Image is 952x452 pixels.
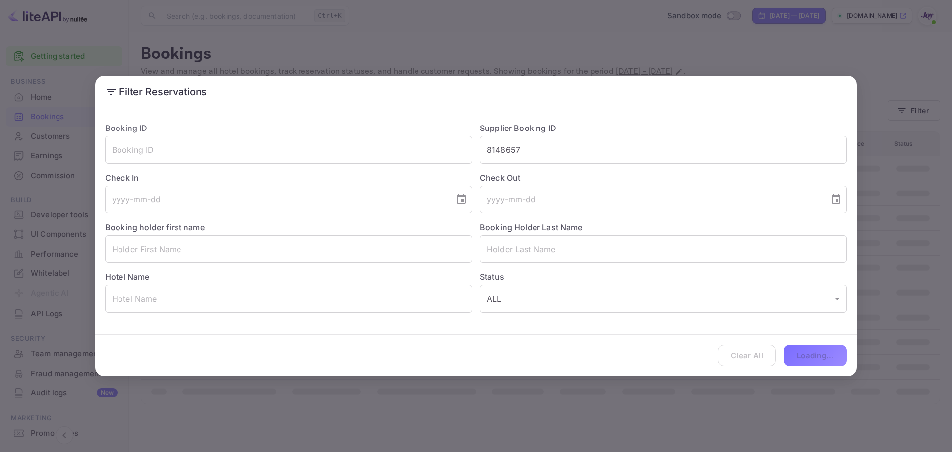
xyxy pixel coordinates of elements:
[105,186,447,213] input: yyyy-mm-dd
[105,272,150,282] label: Hotel Name
[105,235,472,263] input: Holder First Name
[105,222,205,232] label: Booking holder first name
[480,285,847,313] div: ALL
[95,76,857,108] h2: Filter Reservations
[480,136,847,164] input: Supplier Booking ID
[480,172,847,184] label: Check Out
[480,235,847,263] input: Holder Last Name
[105,172,472,184] label: Check In
[480,271,847,283] label: Status
[480,222,583,232] label: Booking Holder Last Name
[826,190,846,209] button: Choose date
[105,123,148,133] label: Booking ID
[105,136,472,164] input: Booking ID
[480,186,822,213] input: yyyy-mm-dd
[105,285,472,313] input: Hotel Name
[480,123,556,133] label: Supplier Booking ID
[451,190,471,209] button: Choose date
